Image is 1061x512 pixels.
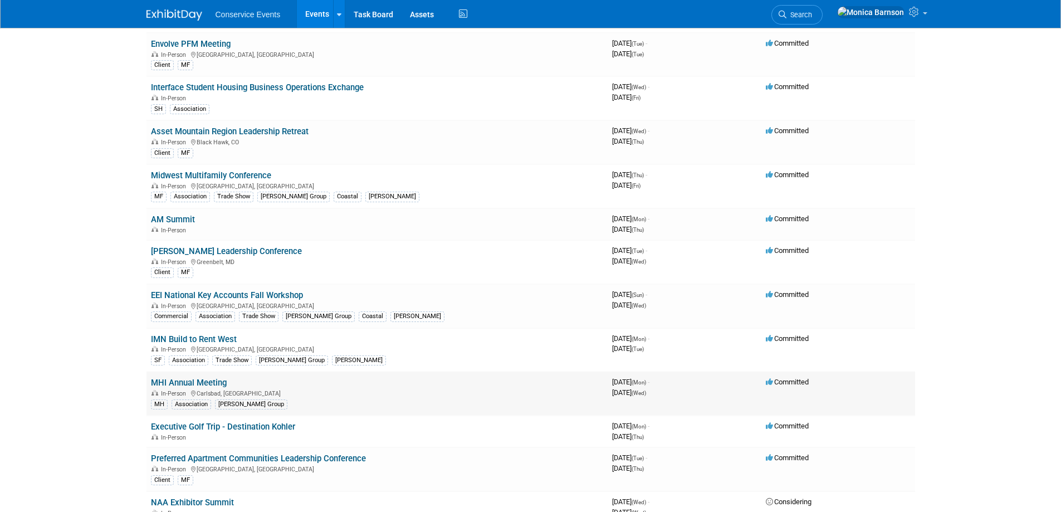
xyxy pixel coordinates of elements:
[239,311,278,321] div: Trade Show
[632,41,644,47] span: (Tue)
[151,290,303,300] a: EEI National Key Accounts Fall Workshop
[151,344,603,353] div: [GEOGRAPHIC_DATA], [GEOGRAPHIC_DATA]
[151,498,234,508] a: NAA Exhibitor Summit
[632,128,646,134] span: (Wed)
[648,378,649,386] span: -
[151,259,158,264] img: In-Person Event
[632,95,640,101] span: (Fri)
[646,246,647,255] span: -
[766,334,809,343] span: Committed
[151,50,603,58] div: [GEOGRAPHIC_DATA], [GEOGRAPHIC_DATA]
[151,126,309,136] a: Asset Mountain Region Leadership Retreat
[766,214,809,223] span: Committed
[151,355,165,365] div: SF
[648,126,649,135] span: -
[151,192,167,202] div: MF
[151,95,158,100] img: In-Person Event
[766,498,811,506] span: Considering
[646,454,647,462] span: -
[151,454,366,464] a: Preferred Apartment Communities Leadership Conference
[151,475,174,485] div: Client
[332,355,386,365] div: [PERSON_NAME]
[612,498,649,506] span: [DATE]
[151,170,271,181] a: Midwest Multifamily Conference
[169,355,208,365] div: Association
[612,301,646,309] span: [DATE]
[612,454,647,462] span: [DATE]
[151,378,227,388] a: MHI Annual Meeting
[612,181,640,189] span: [DATE]
[648,334,649,343] span: -
[161,51,189,58] span: In-Person
[766,39,809,47] span: Committed
[612,378,649,386] span: [DATE]
[334,192,361,202] div: Coastal
[612,334,649,343] span: [DATE]
[766,454,809,462] span: Committed
[648,422,649,430] span: -
[632,434,644,440] span: (Thu)
[632,390,646,396] span: (Wed)
[151,267,174,277] div: Client
[151,311,192,321] div: Commercial
[161,390,189,397] span: In-Person
[257,192,330,202] div: [PERSON_NAME] Group
[766,378,809,386] span: Committed
[632,499,646,505] span: (Wed)
[612,126,649,135] span: [DATE]
[151,51,158,57] img: In-Person Event
[612,50,644,58] span: [DATE]
[612,137,644,145] span: [DATE]
[151,466,158,471] img: In-Person Event
[214,192,253,202] div: Trade Show
[632,216,646,222] span: (Mon)
[632,455,644,461] span: (Tue)
[786,11,812,19] span: Search
[837,6,904,18] img: Monica Barnson
[612,93,640,101] span: [DATE]
[632,172,644,178] span: (Thu)
[151,39,231,49] a: Envolve PFM Meeting
[648,498,649,506] span: -
[172,399,211,409] div: Association
[612,422,649,430] span: [DATE]
[612,344,644,353] span: [DATE]
[632,423,646,430] span: (Mon)
[151,139,158,144] img: In-Person Event
[151,399,168,409] div: MH
[632,183,640,189] span: (Fri)
[282,311,355,321] div: [PERSON_NAME] Group
[632,84,646,90] span: (Wed)
[151,148,174,158] div: Client
[215,399,287,409] div: [PERSON_NAME] Group
[151,390,158,396] img: In-Person Event
[766,422,809,430] span: Committed
[161,183,189,190] span: In-Person
[151,82,364,92] a: Interface Student Housing Business Operations Exchange
[161,434,189,441] span: In-Person
[612,432,644,441] span: [DATE]
[632,139,644,145] span: (Thu)
[178,148,193,158] div: MF
[766,126,809,135] span: Committed
[178,267,193,277] div: MF
[151,104,166,114] div: SH
[359,311,387,321] div: Coastal
[161,95,189,102] span: In-Person
[612,257,646,265] span: [DATE]
[151,227,158,232] img: In-Person Event
[612,170,647,179] span: [DATE]
[161,466,189,473] span: In-Person
[390,311,444,321] div: [PERSON_NAME]
[612,39,647,47] span: [DATE]
[161,139,189,146] span: In-Person
[151,181,603,190] div: [GEOGRAPHIC_DATA], [GEOGRAPHIC_DATA]
[632,303,646,309] span: (Wed)
[365,192,419,202] div: [PERSON_NAME]
[632,227,644,233] span: (Thu)
[612,246,647,255] span: [DATE]
[632,51,644,57] span: (Tue)
[151,60,174,70] div: Client
[151,434,158,440] img: In-Person Event
[766,290,809,299] span: Committed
